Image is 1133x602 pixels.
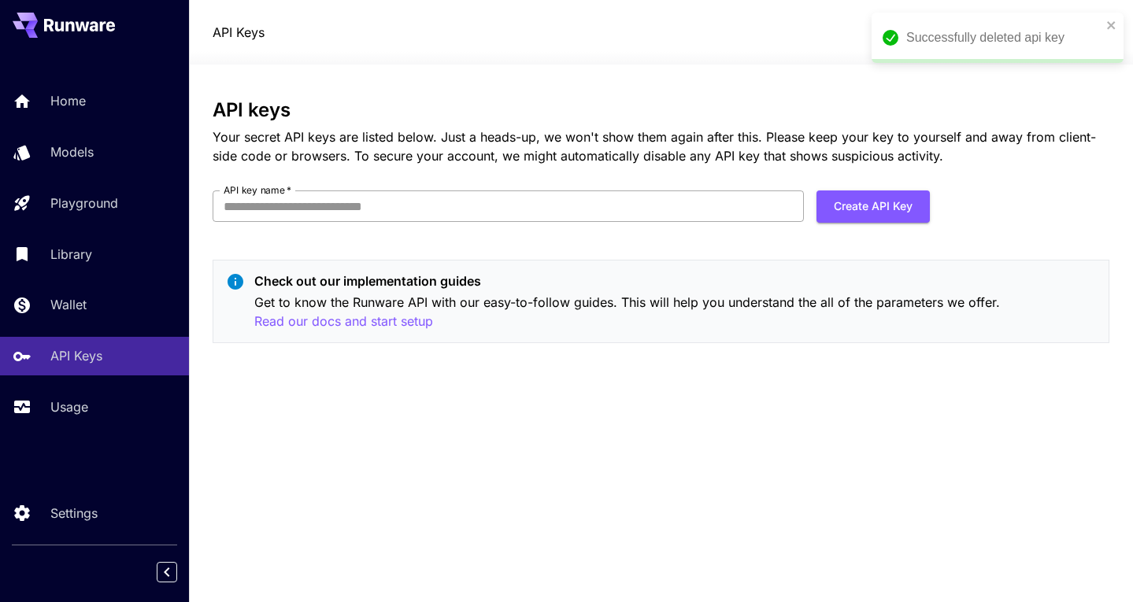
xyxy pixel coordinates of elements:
[254,271,1096,290] p: Check out our implementation guides
[50,346,102,365] p: API Keys
[213,23,265,42] nav: breadcrumb
[213,127,1109,165] p: Your secret API keys are listed below. Just a heads-up, we won't show them again after this. Plea...
[50,295,87,314] p: Wallet
[50,245,92,264] p: Library
[213,99,1109,121] h3: API keys
[254,312,433,331] button: Read our docs and start setup
[168,558,189,586] div: Collapse sidebar
[50,397,88,416] p: Usage
[50,91,86,110] p: Home
[1106,19,1117,31] button: close
[254,293,1096,331] p: Get to know the Runware API with our easy-to-follow guides. This will help you understand the all...
[50,142,94,161] p: Models
[50,504,98,523] p: Settings
[906,28,1102,47] div: Successfully deleted api key
[224,183,291,197] label: API key name
[213,23,265,42] a: API Keys
[50,194,118,212] p: Playground
[816,190,930,223] button: Create API Key
[157,562,177,582] button: Collapse sidebar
